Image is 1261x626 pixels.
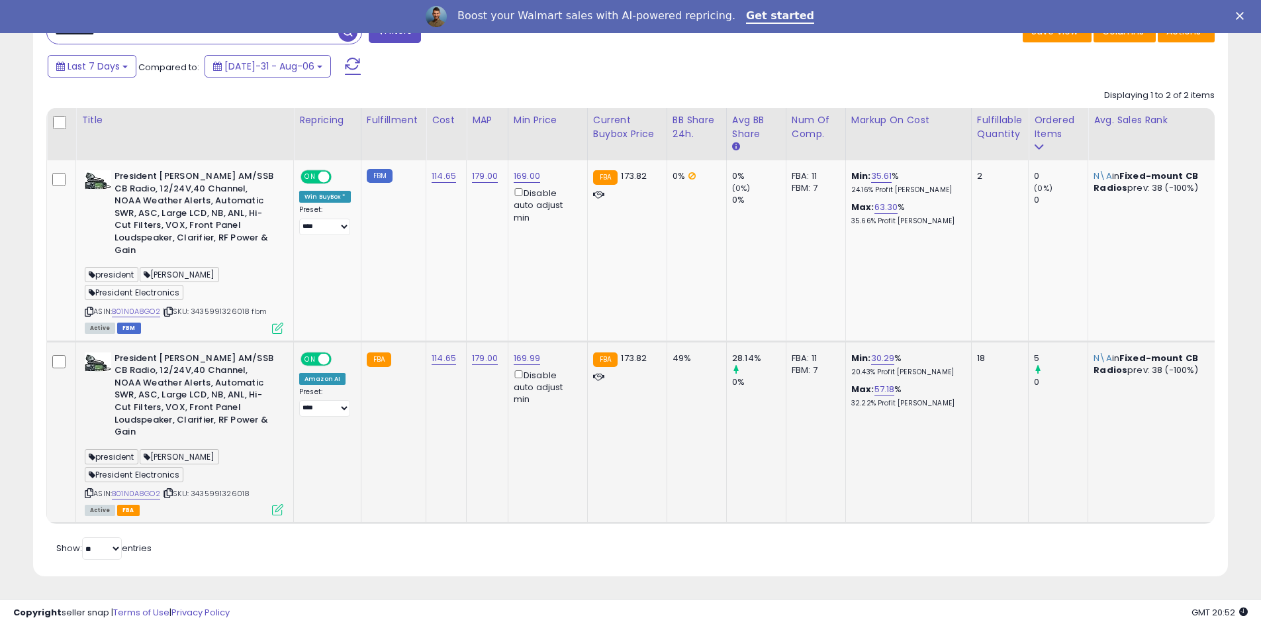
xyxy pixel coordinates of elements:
[732,113,780,141] div: Avg BB Share
[299,113,355,127] div: Repricing
[85,323,115,334] span: All listings currently available for purchase on Amazon
[593,113,661,141] div: Current Buybox Price
[621,352,647,364] span: 173.82
[1094,352,1223,376] p: in prev: 38 (-100%)
[874,383,895,396] a: 57.18
[1034,376,1088,388] div: 0
[472,170,498,183] a: 179.00
[673,352,716,364] div: 49%
[792,352,835,364] div: FBA: 11
[432,352,456,365] a: 114.65
[13,607,230,619] div: seller snap | |
[851,352,871,364] b: Min:
[330,353,351,364] span: OFF
[977,113,1023,141] div: Fulfillable Quantity
[112,488,160,499] a: B01N0A8GO2
[851,185,961,195] p: 24.16% Profit [PERSON_NAME]
[851,113,966,127] div: Markup on Cost
[514,170,540,183] a: 169.00
[977,170,1018,182] div: 2
[85,170,111,189] img: 519mXpCkEjL._SL40_.jpg
[792,364,835,376] div: FBM: 7
[874,201,898,214] a: 63.30
[85,505,115,516] span: All listings currently available for purchase on Amazon
[673,113,721,141] div: BB Share 24h.
[302,353,318,364] span: ON
[792,113,840,141] div: Num of Comp.
[871,352,895,365] a: 30.29
[472,113,502,127] div: MAP
[171,606,230,619] a: Privacy Policy
[732,170,786,182] div: 0%
[162,488,250,499] span: | SKU: 3435991326018
[115,352,275,442] b: President [PERSON_NAME] AM/SSB CB Radio, 12/24V,40 Channel, NOAA Weather Alerts, Automatic SWR, A...
[330,172,351,183] span: OFF
[1094,170,1223,194] p: in prev: 38 (-100%)
[85,352,111,372] img: 519mXpCkEjL._SL40_.jpg
[299,388,351,417] div: Preset:
[302,172,318,183] span: ON
[673,170,716,182] div: 0%
[117,323,141,334] span: FBM
[85,267,138,282] span: president
[85,449,138,464] span: president
[367,352,391,367] small: FBA
[1104,89,1215,102] div: Displaying 1 to 2 of 2 items
[593,352,618,367] small: FBA
[1094,113,1228,127] div: Avg. Sales Rank
[140,449,219,464] span: [PERSON_NAME]
[432,170,456,183] a: 114.65
[299,191,351,203] div: Win BuyBox *
[140,267,219,282] span: [PERSON_NAME]
[13,606,62,619] strong: Copyright
[593,170,618,185] small: FBA
[1236,12,1249,20] div: Close
[851,384,961,408] div: %
[115,170,275,260] b: President [PERSON_NAME] AM/SSB CB Radio, 12/24V,40 Channel, NOAA Weather Alerts, Automatic SWR, A...
[851,383,874,395] b: Max:
[621,170,647,182] span: 173.82
[85,352,283,515] div: ASIN:
[871,170,892,183] a: 35.61
[977,352,1018,364] div: 18
[1034,352,1088,364] div: 5
[138,61,199,74] span: Compared to:
[205,55,331,78] button: [DATE]-31 - Aug-06
[851,352,961,377] div: %
[85,170,283,333] div: ASIN:
[1191,606,1248,619] span: 2025-08-14 20:52 GMT
[851,170,871,182] b: Min:
[367,113,420,127] div: Fulfillment
[514,113,582,127] div: Min Price
[1094,170,1198,194] span: Fixed-mount CB Radios
[426,6,447,27] img: Profile image for Adrian
[851,368,961,377] p: 20.43% Profit [PERSON_NAME]
[851,201,961,226] div: %
[81,113,288,127] div: Title
[1034,194,1088,206] div: 0
[162,306,267,317] span: | SKU: 3435991326018 fbm
[113,606,169,619] a: Terms of Use
[732,376,786,388] div: 0%
[367,169,393,183] small: FBM
[1094,352,1198,376] span: Fixed-mount CB Radios
[514,185,577,224] div: Disable auto adjust min
[732,352,786,364] div: 28.14%
[85,467,183,482] span: President Electronics
[746,9,814,24] a: Get started
[457,9,735,23] div: Boost your Walmart sales with AI-powered repricing.
[851,217,961,226] p: 35.66% Profit [PERSON_NAME]
[732,141,740,153] small: Avg BB Share.
[432,113,461,127] div: Cost
[732,183,751,193] small: (0%)
[1034,183,1052,193] small: (0%)
[472,352,498,365] a: 179.00
[1034,113,1082,141] div: Ordered Items
[85,285,183,300] span: President Electronics
[1094,170,1111,182] span: N\A
[514,352,540,365] a: 169.99
[851,201,874,213] b: Max:
[851,170,961,195] div: %
[56,542,152,554] span: Show: entries
[117,505,140,516] span: FBA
